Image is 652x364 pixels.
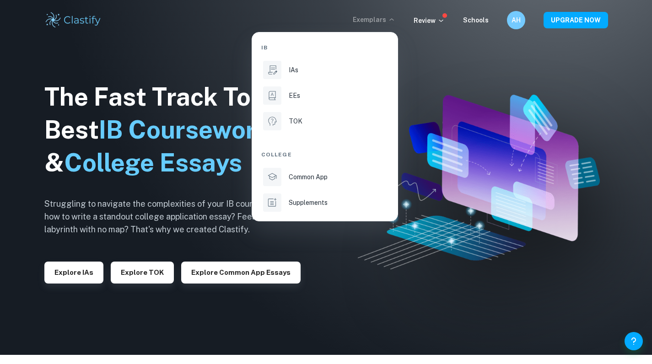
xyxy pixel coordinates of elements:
[289,198,328,208] p: Supplements
[289,65,298,75] p: IAs
[289,91,300,101] p: EEs
[261,150,292,159] span: College
[261,192,388,214] a: Supplements
[261,85,388,107] a: EEs
[261,166,388,188] a: Common App
[261,110,388,132] a: TOK
[261,43,268,52] span: IB
[289,116,302,126] p: TOK
[261,59,388,81] a: IAs
[289,172,328,182] p: Common App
